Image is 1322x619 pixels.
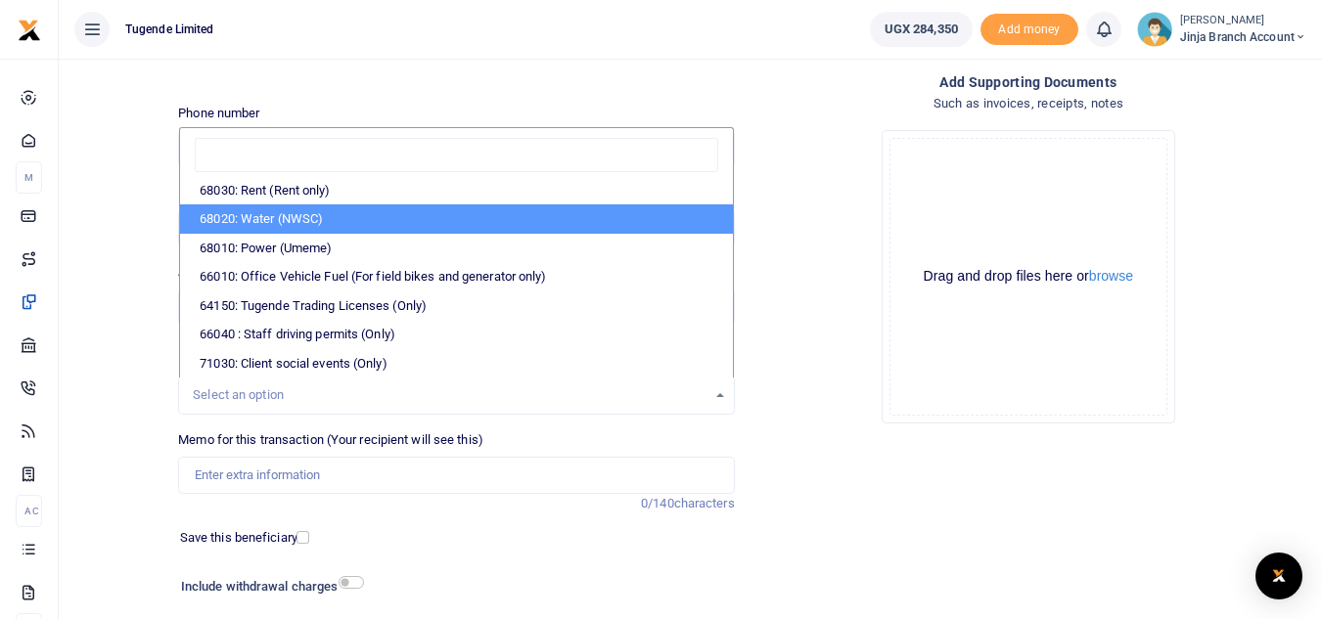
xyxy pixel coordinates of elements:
[751,93,1306,114] h4: Such as invoices, receipts, notes
[178,457,734,494] input: Enter extra information
[1089,269,1133,283] button: browse
[18,19,41,42] img: logo-small
[885,20,958,39] span: UGX 284,350
[1180,13,1306,29] small: [PERSON_NAME]
[751,71,1306,93] h4: Add supporting Documents
[870,12,973,47] a: UGX 284,350
[180,204,732,234] li: 68020: Water (NWSC)
[1255,553,1302,599] div: Open Intercom Messenger
[980,14,1078,46] li: Toup your wallet
[180,349,732,378] li: 71030: Client social events (Only)
[193,385,706,405] div: Select an option
[980,21,1078,35] a: Add money
[178,288,734,326] input: UGX
[882,130,1175,423] div: File Uploader
[178,430,483,450] label: Memo for this transaction (Your recipient will see this)
[674,496,735,510] span: characters
[1180,28,1306,46] span: Jinja branch account
[862,12,980,47] li: Wallet ballance
[180,176,732,205] li: 68030: Rent (Rent only)
[890,267,1166,286] div: Drag and drop files here or
[18,22,41,36] a: logo-small logo-large logo-large
[178,341,319,361] label: Reason you are spending
[180,262,732,291] li: 66010: Office Vehicle Fuel (For field bikes and generator only)
[178,209,734,246] input: Loading name...
[178,183,274,202] label: Recipient's name
[180,528,297,548] label: Save this beneficiary
[180,234,732,263] li: 68010: Power (Umeme)
[1137,12,1172,47] img: profile-user
[178,130,734,167] input: Enter phone number
[1137,12,1306,47] a: profile-user [PERSON_NAME] Jinja branch account
[641,496,674,510] span: 0/140
[178,104,259,123] label: Phone number
[16,161,42,194] li: M
[980,14,1078,46] span: Add money
[181,579,355,595] h6: Include withdrawal charges
[178,262,320,282] label: Amount you want to send
[180,320,732,349] li: 66040 : Staff driving permits (Only)
[16,495,42,527] li: Ac
[180,291,732,321] li: 64150: Tugende Trading Licenses (Only)
[117,21,222,38] span: Tugende Limited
